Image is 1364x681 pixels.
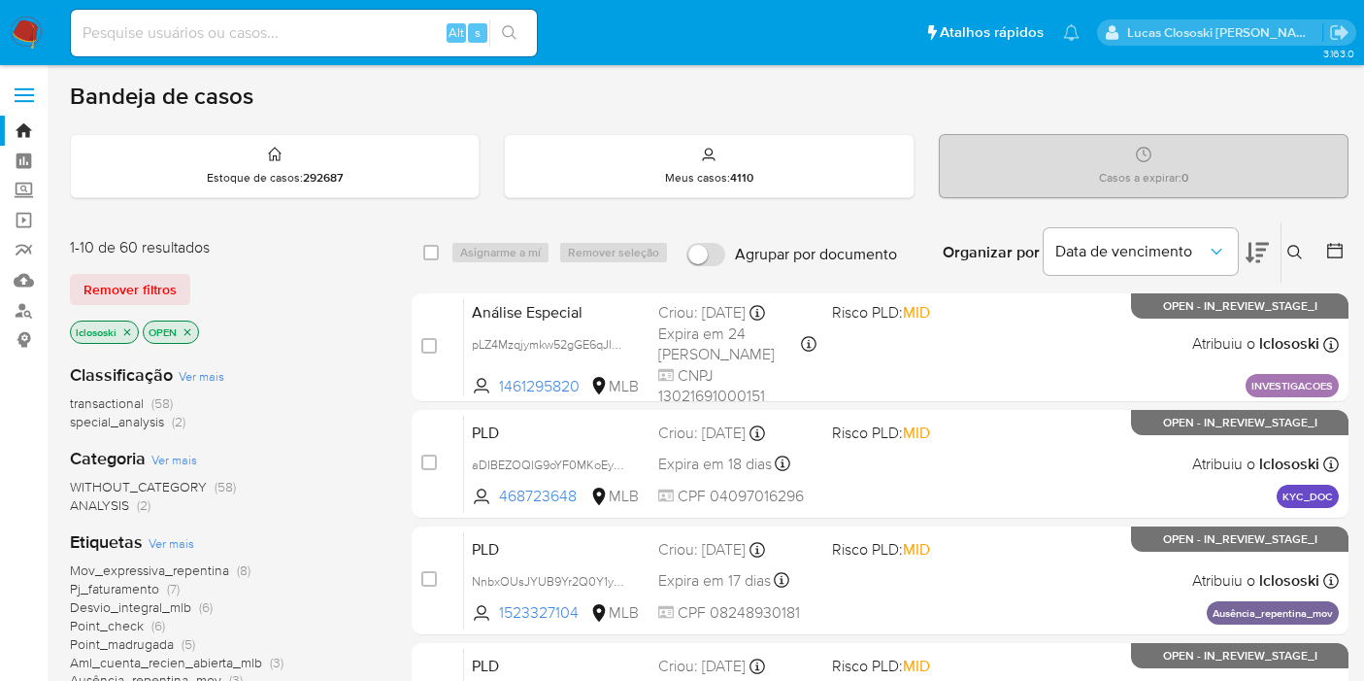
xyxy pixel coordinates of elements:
span: Atalhos rápidos [940,22,1044,43]
p: lucas.clososki@mercadolivre.com [1127,23,1323,42]
input: Pesquise usuários ou casos... [71,20,537,46]
a: Notificações [1063,24,1080,41]
span: s [475,23,481,42]
a: Sair [1329,22,1349,43]
span: Alt [449,23,464,42]
button: search-icon [489,19,529,47]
